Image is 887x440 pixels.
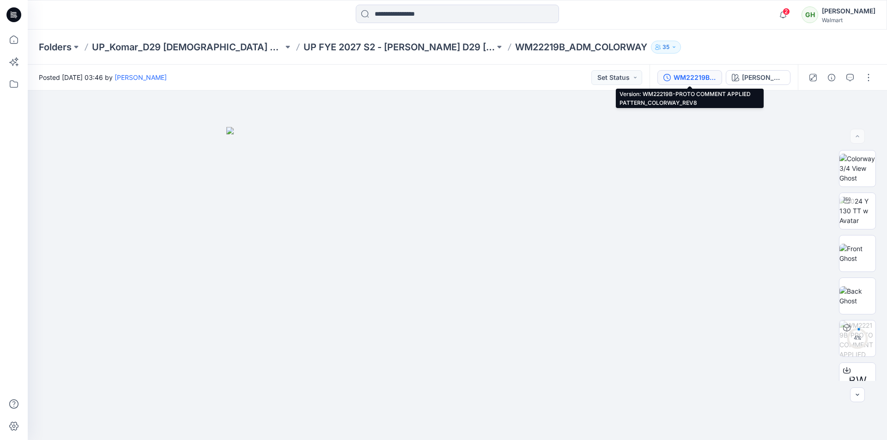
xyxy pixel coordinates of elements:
img: Colorway 3/4 View Ghost [839,154,875,183]
a: UP FYE 2027 S2 - [PERSON_NAME] D29 [DEMOGRAPHIC_DATA] Sleepwear [304,41,495,54]
a: UP_Komar_D29 [DEMOGRAPHIC_DATA] Sleep [92,41,283,54]
div: GH [802,6,818,23]
div: WM22219B-PROTO COMMENT APPLIED PATTERN_COLORWAY_REV8 [674,72,716,83]
p: WM22219B_ADM_COLORWAY [515,41,647,54]
span: Posted [DATE] 03:46 by [39,72,167,82]
div: 4 % [846,334,869,342]
div: Walmart [822,17,875,24]
a: Folders [39,41,72,54]
img: Front Ghost [839,244,875,263]
button: 35 [651,41,681,54]
span: 2 [783,8,790,15]
button: Details [824,70,839,85]
a: [PERSON_NAME] [115,73,167,81]
img: Back Ghost [839,286,875,306]
div: [PERSON_NAME] [822,6,875,17]
p: 35 [662,42,669,52]
img: 2024 Y 130 TT w Avatar [839,196,875,225]
img: WM22219B-PROTO COMMENT APPLIED PATTERN_COLORWAY_REV8 ATHIYA FLORAL V3 CW3 VERDIGRIS GREEN [839,320,875,356]
div: [PERSON_NAME] FLORAL V3 CW3 VERDIGRIS GREEN [742,72,784,83]
span: BW [849,373,867,389]
button: [PERSON_NAME] FLORAL V3 CW3 VERDIGRIS GREEN [726,70,790,85]
button: WM22219B-PROTO COMMENT APPLIED PATTERN_COLORWAY_REV8 [657,70,722,85]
